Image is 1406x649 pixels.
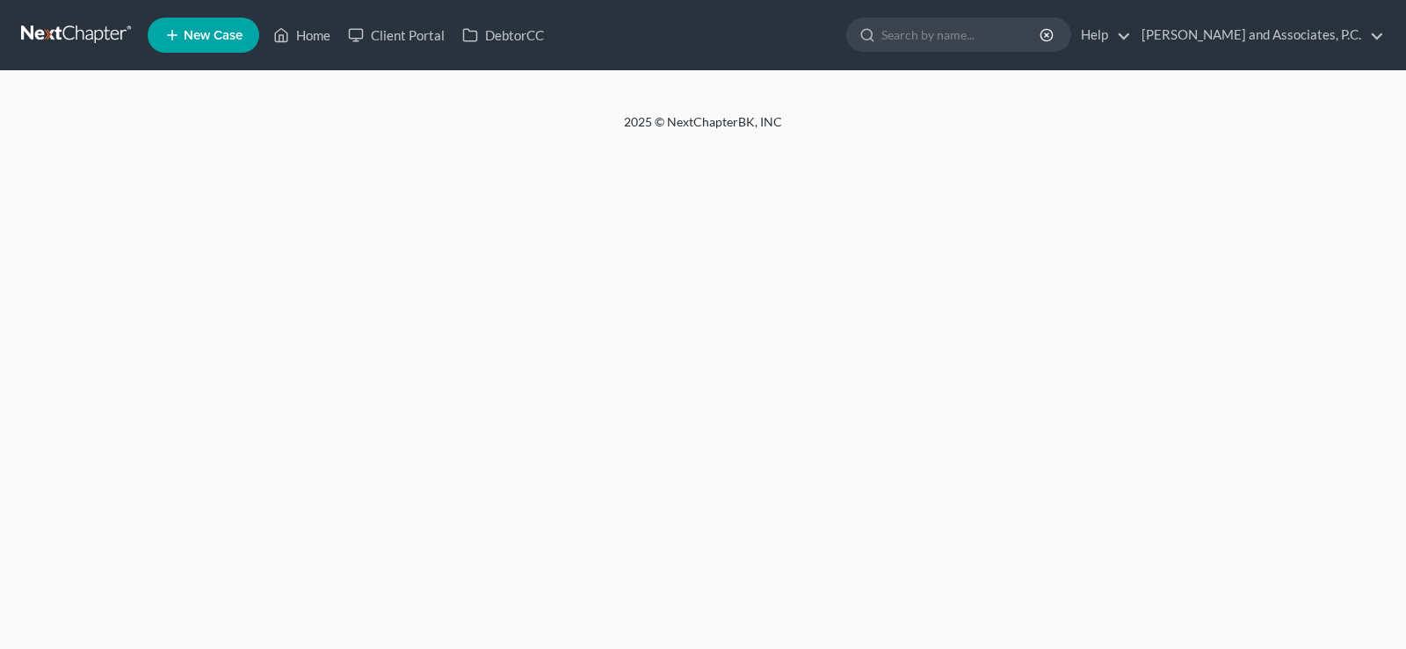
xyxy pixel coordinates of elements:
a: Home [265,19,339,51]
input: Search by name... [881,18,1042,51]
a: Help [1072,19,1131,51]
span: New Case [184,29,243,42]
div: 2025 © NextChapterBK, INC [202,113,1204,145]
a: DebtorCC [453,19,553,51]
a: [PERSON_NAME] and Associates, P.C. [1133,19,1384,51]
a: Client Portal [339,19,453,51]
